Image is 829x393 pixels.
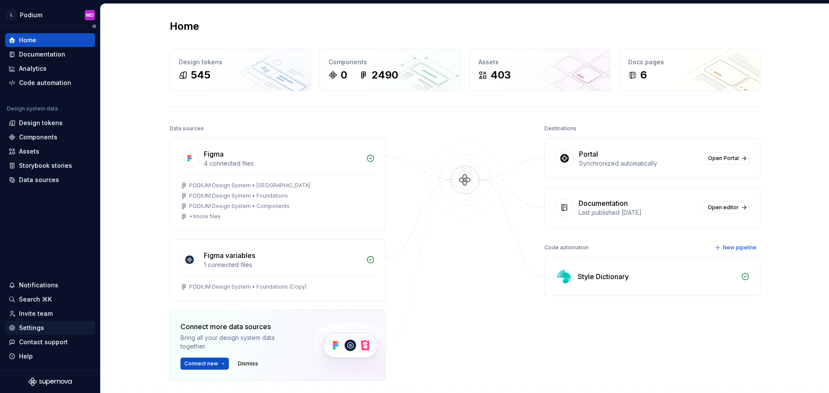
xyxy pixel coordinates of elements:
span: New pipeline [723,244,756,251]
div: Assets [478,58,601,66]
div: MD [86,12,94,19]
a: Documentation [5,47,95,61]
a: Design tokens545 [170,49,311,91]
div: 1 connected files [204,261,361,269]
svg: Supernova Logo [28,377,72,386]
div: PODIUM Design System • Components [189,203,290,210]
a: Data sources [5,173,95,187]
span: Dismiss [238,360,258,367]
a: Figma variables1 connected filesPODIUM Design System • Foundations (Copy) [170,239,386,301]
div: PODIUM Design System • [GEOGRAPHIC_DATA] [189,182,310,189]
div: + 1 more files [189,213,221,220]
a: Invite team [5,307,95,321]
div: Synchronized automatically [579,159,699,168]
a: Docs pages6 [619,49,760,91]
a: Open editor [704,201,750,214]
div: Code automation [544,242,589,254]
div: 0 [341,68,347,82]
button: Notifications [5,278,95,292]
button: Help [5,349,95,363]
a: Components02490 [320,49,461,91]
div: Components [329,58,452,66]
button: Search ⌘K [5,292,95,306]
div: Design tokens [19,119,63,127]
div: Data sources [170,123,204,135]
a: Design tokens [5,116,95,130]
div: Last published [DATE] [579,208,699,217]
div: PODIUM Design System • Foundations (Copy) [189,283,307,290]
div: L [6,10,16,20]
div: Code automation [19,79,71,87]
div: Design tokens [179,58,302,66]
span: Open Portal [708,155,739,162]
div: Contact support [19,338,68,346]
button: LPodiumMD [2,6,98,24]
a: Components [5,130,95,144]
div: Analytics [19,64,47,73]
div: Figma [204,149,224,159]
div: Design system data [7,105,58,112]
div: Bring all your design system data together. [180,333,297,351]
div: Help [19,352,33,361]
button: New pipeline [712,242,760,254]
div: Podium [20,11,42,19]
a: Code automation [5,76,95,90]
a: Assets [5,145,95,158]
div: Figma variables [204,250,255,261]
a: Assets403 [469,49,611,91]
span: Connect new [184,360,218,367]
button: Connect new [180,358,229,370]
div: Search ⌘K [19,295,52,304]
div: Storybook stories [19,161,72,170]
div: Documentation [579,198,628,208]
a: Settings [5,321,95,335]
a: Home [5,33,95,47]
a: Figma4 connected filesPODIUM Design System • [GEOGRAPHIC_DATA]PODIUM Design System • FoundationsP... [170,138,386,231]
a: Open Portal [704,152,750,164]
div: Notifications [19,281,58,289]
div: Style Dictionary [578,271,629,282]
button: Dismiss [234,358,262,370]
div: Portal [579,149,598,159]
a: Analytics [5,62,95,75]
div: Destinations [544,123,576,135]
div: 545 [191,68,210,82]
div: Settings [19,324,44,332]
div: 6 [640,68,647,82]
div: Invite team [19,309,53,318]
div: 403 [490,68,511,82]
span: Open editor [708,204,739,211]
div: Home [19,36,36,44]
div: Data sources [19,176,59,184]
a: Storybook stories [5,159,95,173]
div: 4 connected files [204,159,361,168]
div: 2490 [371,68,398,82]
div: PODIUM Design System • Foundations [189,192,288,199]
button: Collapse sidebar [88,20,100,32]
div: Documentation [19,50,65,59]
div: Docs pages [628,58,751,66]
div: Components [19,133,57,141]
div: Assets [19,147,39,156]
button: Contact support [5,335,95,349]
h2: Home [170,19,199,33]
div: Connect more data sources [180,321,297,332]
